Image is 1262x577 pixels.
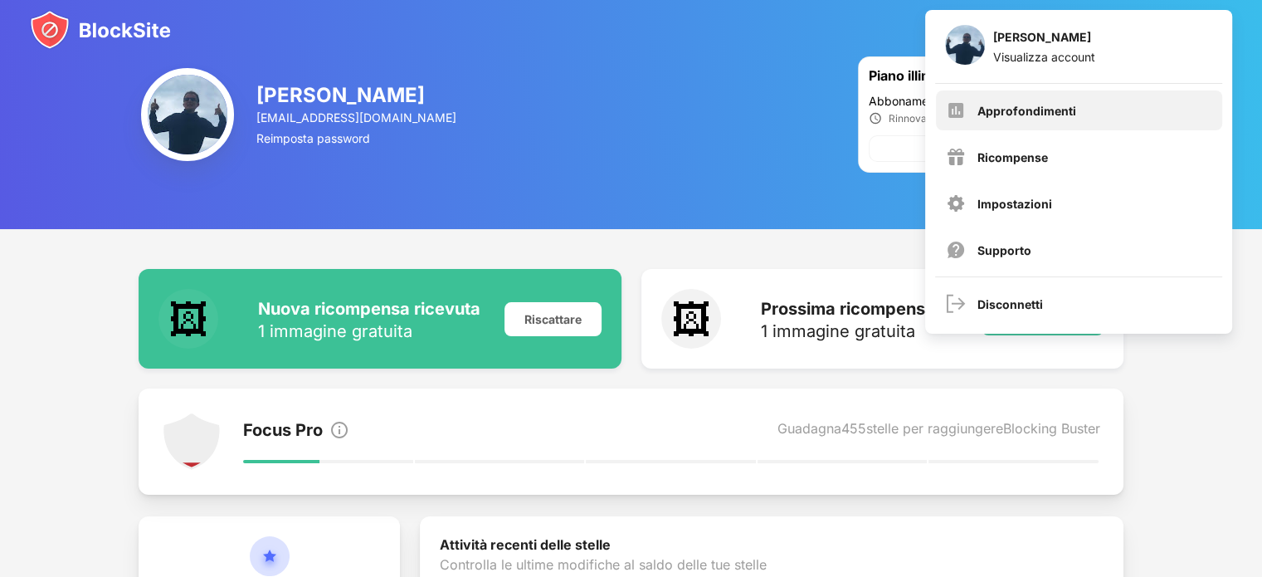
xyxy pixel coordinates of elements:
[977,104,1076,118] font: Approfondimenti
[841,420,866,437] font: 455
[777,420,841,437] font: Guadagna
[946,294,966,314] img: logout.svg
[977,243,1031,257] font: Supporto
[946,193,966,213] img: menu-settings.svg
[889,112,978,125] font: Rinnovato il [DATE]
[869,111,882,125] img: clock_ic.svg
[993,50,1095,64] font: Visualizza account
[869,94,997,108] font: Abbonamento di 1 anno
[440,536,611,553] font: Attività recenti delle stelle
[946,100,966,120] img: menu-insights.svg
[440,556,767,573] font: Controlla le ultime modifiche al saldo delle tue stelle
[1003,420,1100,437] font: Blocking Buster
[258,299,480,319] font: Nuova ricompensa ricevuta
[977,150,1048,164] font: Ricompense
[256,131,370,145] font: Reimposta password
[141,68,234,161] img: ACg8ocL2QbJuDuQkuOj-DqStyQPKTf3DOGPgW5MJogsBADvPsW7qVObZ=s96-c
[945,25,985,65] img: ACg8ocL2QbJuDuQkuOj-DqStyQPKTf3DOGPgW5MJogsBADvPsW7qVObZ=s96-c
[761,299,935,319] font: Prossima ricompensa
[243,420,323,440] font: Focus Pro
[866,420,1003,437] font: stelle per raggiungere
[256,110,456,125] font: [EMAIL_ADDRESS][DOMAIN_NAME]
[258,321,412,341] font: 1 immagine gratuita
[168,295,208,344] font: 🖼
[30,10,171,50] img: blocksite-icon.svg
[256,83,425,107] font: [PERSON_NAME]
[869,67,962,84] font: Piano illimitato
[946,147,966,167] img: menu-rewards.svg
[761,321,915,341] font: 1 immagine gratuita
[329,420,349,440] img: info.svg
[524,312,582,326] font: Riscattare
[671,295,711,344] font: 🖼
[977,297,1043,311] font: Disconnetti
[977,197,1052,211] font: Impostazioni
[993,30,1091,44] font: [PERSON_NAME]
[162,412,222,472] img: points-level-1.svg
[946,240,966,260] img: support.svg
